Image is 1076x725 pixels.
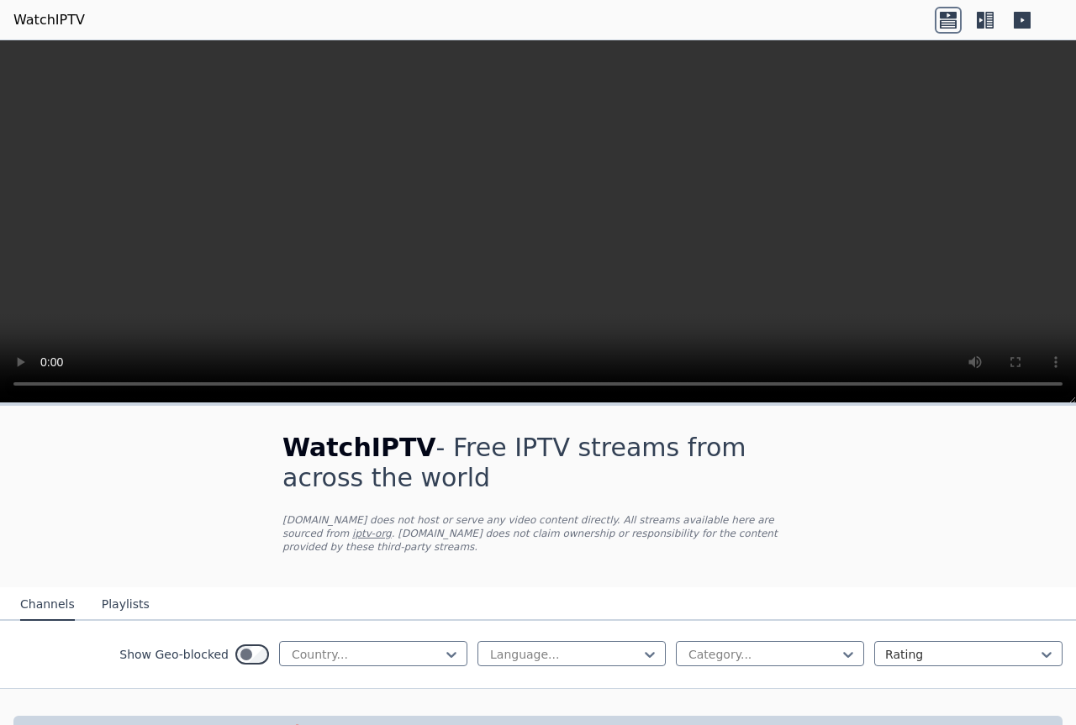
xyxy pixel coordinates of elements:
[13,10,85,30] a: WatchIPTV
[20,589,75,621] button: Channels
[282,433,794,493] h1: - Free IPTV streams from across the world
[282,513,794,554] p: [DOMAIN_NAME] does not host or serve any video content directly. All streams available here are s...
[102,589,150,621] button: Playlists
[119,646,229,663] label: Show Geo-blocked
[352,528,392,539] a: iptv-org
[282,433,436,462] span: WatchIPTV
